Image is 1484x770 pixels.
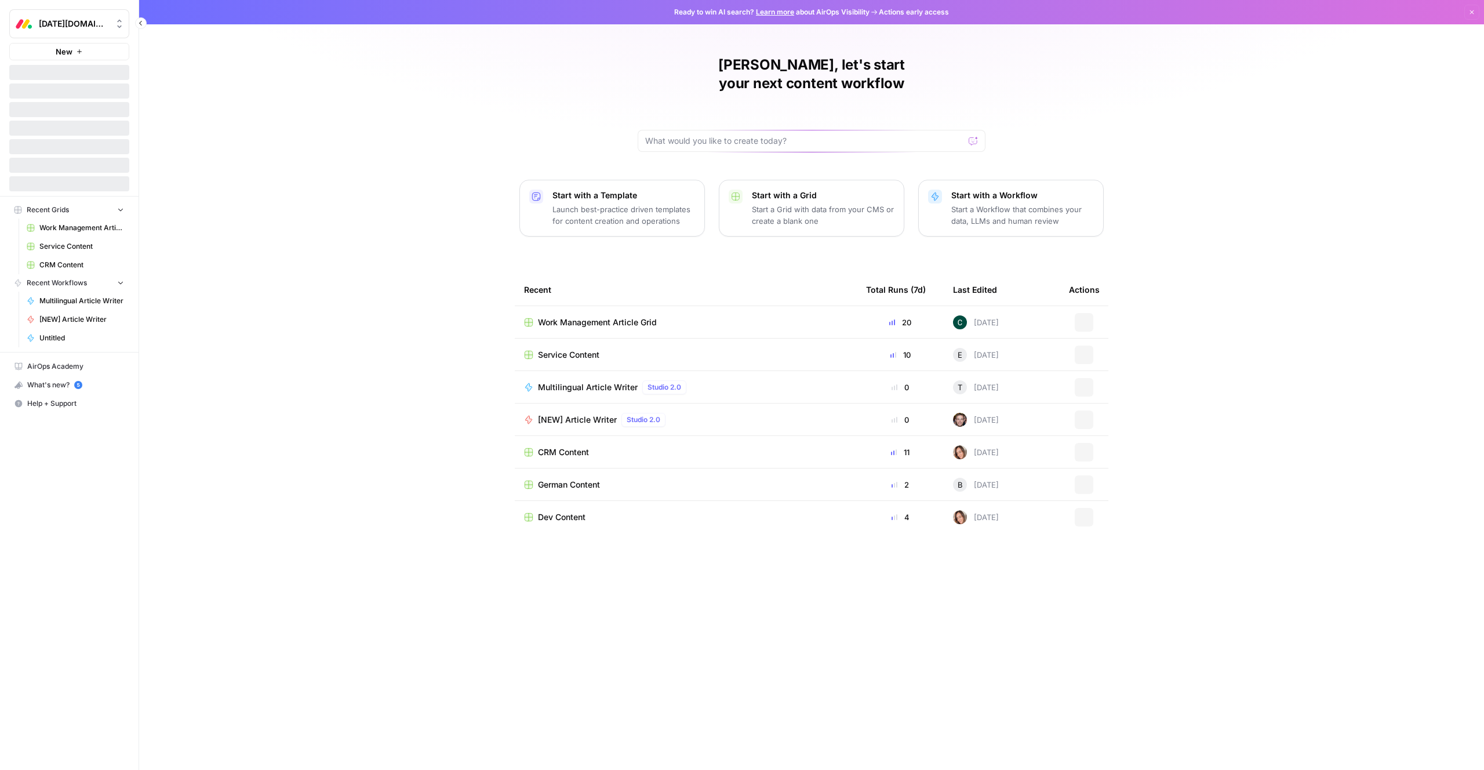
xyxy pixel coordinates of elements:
[77,382,79,388] text: 5
[39,241,124,252] span: Service Content
[39,18,109,30] span: [DATE][DOMAIN_NAME]
[39,314,124,325] span: [NEW] Article Writer
[538,446,589,458] span: CRM Content
[9,376,129,394] button: What's new? 5
[39,260,124,270] span: CRM Content
[866,382,934,393] div: 0
[27,205,69,215] span: Recent Grids
[648,382,681,393] span: Studio 2.0
[538,349,599,361] span: Service Content
[21,237,129,256] a: Service Content
[953,315,999,329] div: [DATE]
[719,180,904,237] button: Start with a GridStart a Grid with data from your CMS or create a blank one
[866,511,934,523] div: 4
[866,349,934,361] div: 10
[524,380,848,394] a: Multilingual Article WriterStudio 2.0
[524,317,848,328] a: Work Management Article Grid
[953,380,999,394] div: [DATE]
[958,349,962,361] span: E
[953,413,999,427] div: [DATE]
[953,315,967,329] img: vwv6frqzyjkvcnqomnnxlvzyyij2
[752,190,894,201] p: Start with a Grid
[953,510,967,524] img: f4j2a8gdehmfhxivamqs4zmc90qq
[74,381,82,389] a: 5
[21,256,129,274] a: CRM Content
[524,413,848,427] a: [NEW] Article WriterStudio 2.0
[538,479,600,491] span: German Content
[9,43,129,60] button: New
[953,510,999,524] div: [DATE]
[10,376,129,394] div: What's new?
[951,190,1094,201] p: Start with a Workflow
[21,219,129,237] a: Work Management Article Grid
[21,292,129,310] a: Multilingual Article Writer
[552,204,695,227] p: Launch best-practice driven templates for content creation and operations
[21,310,129,329] a: [NEW] Article Writer
[1069,274,1100,306] div: Actions
[538,382,638,393] span: Multilingual Article Writer
[958,479,963,491] span: B
[27,278,87,288] span: Recent Workflows
[951,204,1094,227] p: Start a Workflow that combines your data, LLMs and human review
[538,414,617,426] span: [NEW] Article Writer
[524,349,848,361] a: Service Content
[27,361,124,372] span: AirOps Academy
[645,135,964,147] input: What would you like to create today?
[953,413,967,427] img: iopt2hjl8a63ccvhpjxrzgc8bylq
[21,329,129,347] a: Untitled
[9,201,129,219] button: Recent Grids
[752,204,894,227] p: Start a Grid with data from your CMS or create a blank one
[953,348,999,362] div: [DATE]
[39,333,124,343] span: Untitled
[756,8,794,16] a: Learn more
[524,479,848,491] a: German Content
[524,274,848,306] div: Recent
[866,479,934,491] div: 2
[27,398,124,409] span: Help + Support
[9,9,129,38] button: Workspace: Monday.com
[56,46,72,57] span: New
[953,478,999,492] div: [DATE]
[9,394,129,413] button: Help + Support
[39,296,124,306] span: Multilingual Article Writer
[953,445,967,459] img: f4j2a8gdehmfhxivamqs4zmc90qq
[538,317,657,328] span: Work Management Article Grid
[953,445,999,459] div: [DATE]
[9,274,129,292] button: Recent Workflows
[866,414,934,426] div: 0
[13,13,34,34] img: Monday.com Logo
[953,274,997,306] div: Last Edited
[552,190,695,201] p: Start with a Template
[638,56,985,93] h1: [PERSON_NAME], let's start your next content workflow
[519,180,705,237] button: Start with a TemplateLaunch best-practice driven templates for content creation and operations
[524,511,848,523] a: Dev Content
[538,511,585,523] span: Dev Content
[674,7,870,17] span: Ready to win AI search? about AirOps Visibility
[866,274,926,306] div: Total Runs (7d)
[866,317,934,328] div: 20
[918,180,1104,237] button: Start with a WorkflowStart a Workflow that combines your data, LLMs and human review
[958,382,962,393] span: T
[9,357,129,376] a: AirOps Academy
[39,223,124,233] span: Work Management Article Grid
[524,446,848,458] a: CRM Content
[627,415,660,425] span: Studio 2.0
[879,7,949,17] span: Actions early access
[866,446,934,458] div: 11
